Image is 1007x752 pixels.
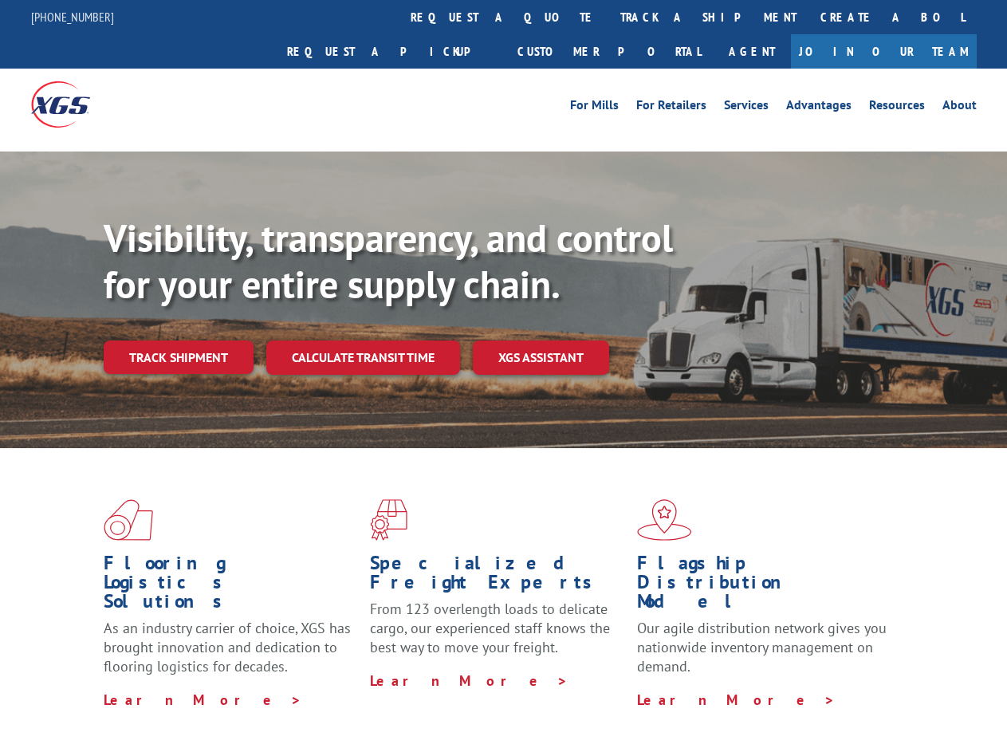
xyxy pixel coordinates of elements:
[370,600,624,671] p: From 123 overlength loads to delicate cargo, our experienced staff knows the best way to move you...
[104,213,673,309] b: Visibility, transparency, and control for your entire supply chain.
[104,691,302,709] a: Learn More >
[636,99,706,116] a: For Retailers
[637,553,891,619] h1: Flagship Distribution Model
[266,341,460,375] a: Calculate transit time
[637,499,692,541] img: xgs-icon-flagship-distribution-model-red
[370,553,624,600] h1: Specialized Freight Experts
[637,619,887,675] span: Our agile distribution network gives you nationwide inventory management on demand.
[104,341,254,374] a: Track shipment
[791,34,977,69] a: Join Our Team
[869,99,925,116] a: Resources
[370,671,568,690] a: Learn More >
[713,34,791,69] a: Agent
[942,99,977,116] a: About
[104,499,153,541] img: xgs-icon-total-supply-chain-intelligence-red
[370,499,407,541] img: xgs-icon-focused-on-flooring-red
[505,34,713,69] a: Customer Portal
[275,34,505,69] a: Request a pickup
[104,619,351,675] span: As an industry carrier of choice, XGS has brought innovation and dedication to flooring logistics...
[31,9,114,25] a: [PHONE_NUMBER]
[570,99,619,116] a: For Mills
[724,99,769,116] a: Services
[637,691,836,709] a: Learn More >
[786,99,852,116] a: Advantages
[473,341,609,375] a: XGS ASSISTANT
[104,553,358,619] h1: Flooring Logistics Solutions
